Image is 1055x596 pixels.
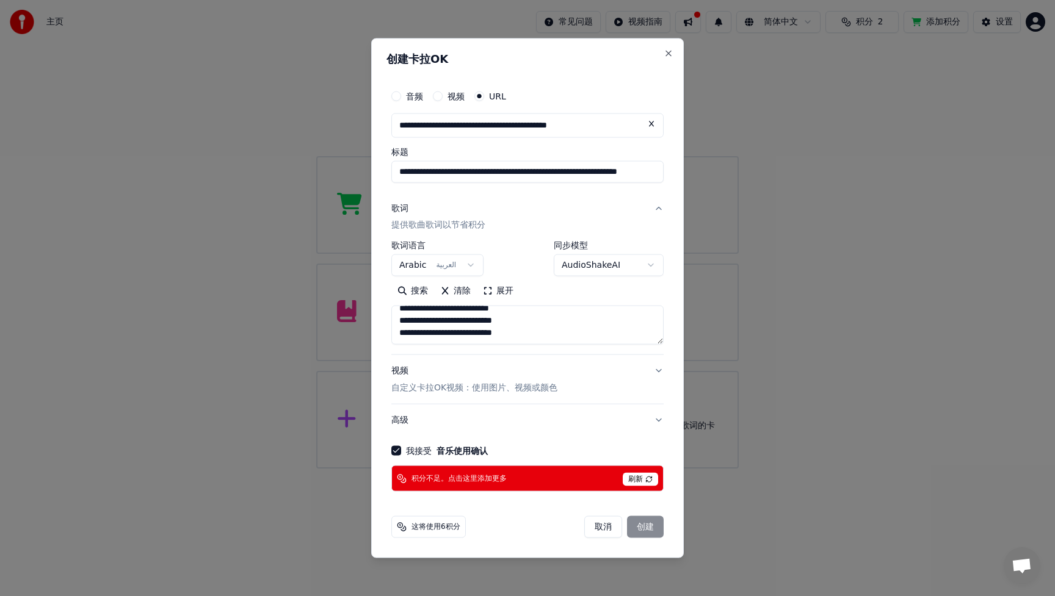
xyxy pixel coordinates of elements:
button: 搜索 [391,281,434,301]
button: 我接受 [437,447,488,455]
p: 自定义卡拉OK视频：使用图片、视频或颜色 [391,382,557,394]
button: 视频自定义卡拉OK视频：使用图片、视频或颜色 [391,355,664,404]
label: 同步模型 [554,241,664,250]
label: 音频 [406,92,423,100]
button: 高级 [391,404,664,436]
button: 清除 [434,281,477,301]
span: 刷新 [623,473,658,486]
h2: 创建卡拉OK [386,53,669,64]
div: 歌词 [391,202,408,214]
label: 我接受 [406,447,488,455]
label: 视频 [448,92,465,100]
button: 取消 [584,516,622,538]
div: 视频 [391,365,557,394]
label: URL [489,92,506,100]
span: 积分不足。点击这里添加更多 [411,473,507,483]
p: 提供歌曲歌词以节省积分 [391,219,485,231]
button: 展开 [477,281,520,301]
span: 这将使用6积分 [411,522,460,532]
button: 歌词提供歌曲歌词以节省积分 [391,192,664,241]
div: 歌词提供歌曲歌词以节省积分 [391,241,664,354]
label: 歌词语言 [391,241,484,250]
label: 标题 [391,147,664,156]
